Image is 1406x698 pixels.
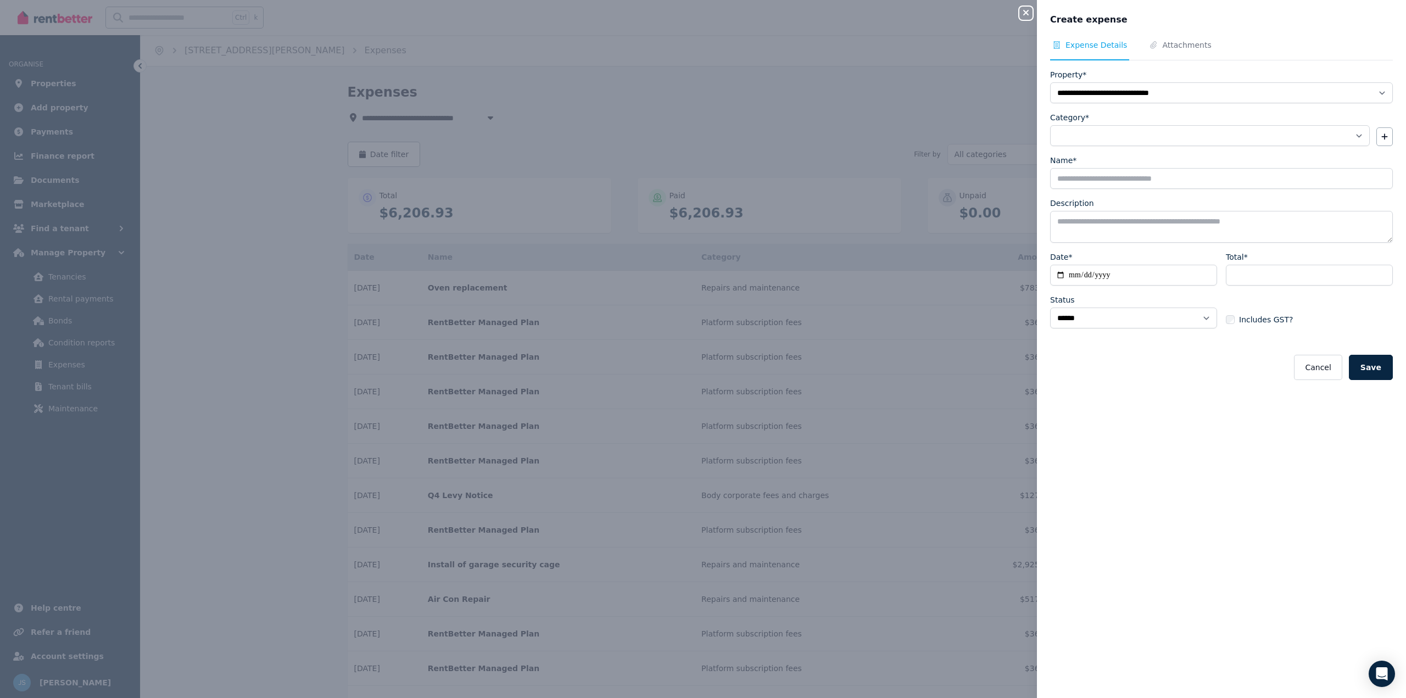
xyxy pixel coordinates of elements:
nav: Tabs [1050,40,1393,60]
span: Expense Details [1065,40,1127,51]
span: Create expense [1050,13,1128,26]
label: Name* [1050,155,1076,166]
span: Includes GST? [1239,314,1293,325]
button: Cancel [1294,355,1342,380]
label: Property* [1050,69,1086,80]
label: Category* [1050,112,1089,123]
div: Open Intercom Messenger [1369,661,1395,687]
label: Total* [1226,252,1248,263]
label: Date* [1050,252,1072,263]
label: Description [1050,198,1094,209]
label: Status [1050,294,1075,305]
input: Includes GST? [1226,315,1235,324]
span: Attachments [1162,40,1211,51]
button: Save [1349,355,1393,380]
